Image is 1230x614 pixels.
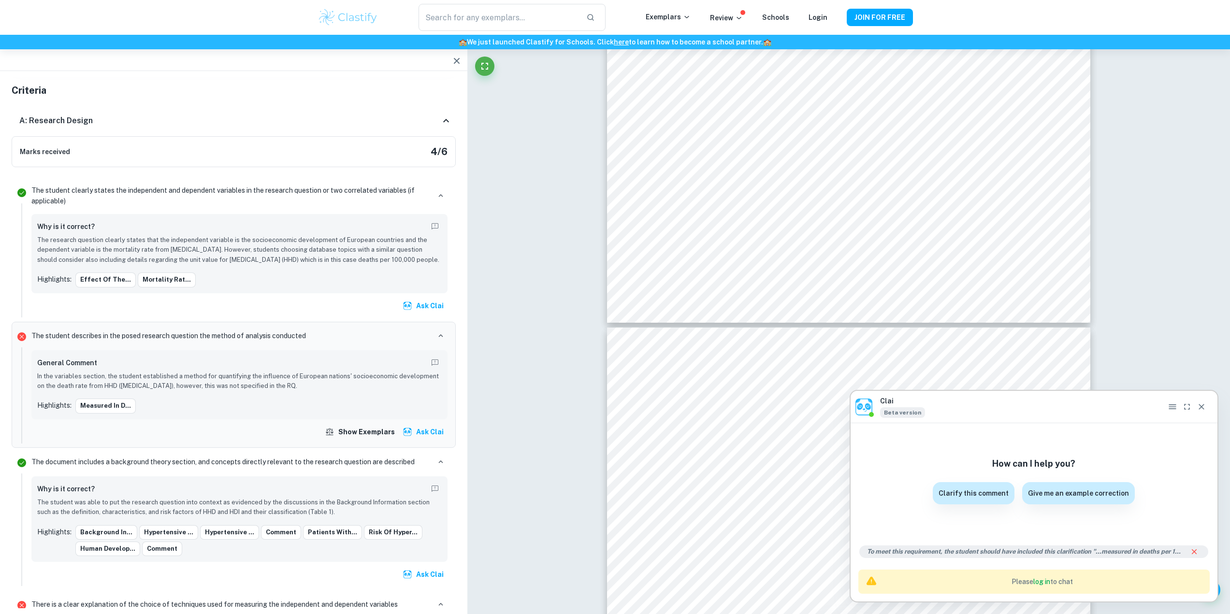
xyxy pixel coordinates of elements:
[459,38,467,46] span: 🏫
[428,356,442,370] button: Report mistake/confusion
[1180,400,1194,414] button: Fullscreen
[364,525,422,540] button: Risk of Hyper...
[867,547,1184,557] p: To meet this requirement, the student should have included this clarification "...measured in dea...
[261,525,301,540] button: Comment
[809,14,827,21] a: Login
[75,272,136,287] button: effect of the...
[403,301,412,311] img: clai.svg
[646,12,691,22] p: Exemplars
[37,498,442,517] p: The student was able to put the research question into context as evidenced by the discussions in...
[303,525,362,540] button: Patients with...
[880,396,925,406] h6: Clai
[37,484,95,494] h6: Why is it correct?
[16,187,28,199] svg: Correct
[31,185,430,206] p: The student clearly states the independent and dependent variables in the research question or tw...
[37,527,72,537] p: Highlights:
[37,371,442,391] p: In the variables section, the student established a method for quantifying the influence of Europ...
[138,272,196,287] button: mortality rat...
[2,37,1228,47] h6: We just launched Clastify for Schools. Click to learn how to become a school partner.
[16,331,28,343] svg: Incorrect
[200,525,259,540] button: Hypertensive ...
[1194,400,1209,414] button: Close
[75,542,140,556] button: Human Develop...
[710,13,743,23] p: Review
[763,38,771,46] span: 🏫
[401,297,448,314] button: Ask Clai
[880,406,925,418] div: Clai is an AI assistant and is still in beta. He might sometimes make mistakes. Feel free to cont...
[31,599,398,610] p: There is a clear explanation of the choice of techniques used for measuring the independent and d...
[12,83,456,98] h5: Criteria
[323,423,399,441] button: Show exemplars
[1188,545,1201,558] button: Close reply
[37,400,72,411] p: Highlights:
[992,457,1075,471] h6: How can I help you?
[1028,488,1129,499] h6: Give me an example correction
[1165,400,1180,414] button: Chat History
[16,600,28,611] svg: Incorrect
[847,9,913,26] button: JOIN FOR FREE
[855,399,872,415] img: clai.png
[75,525,137,540] button: Background In...
[139,525,198,540] button: Hypertensive ...
[318,8,379,27] img: Clastify logo
[20,146,70,157] h6: Marks received
[37,274,72,285] p: Highlights:
[403,427,412,437] img: clai.svg
[16,457,28,469] svg: Correct
[37,235,442,265] p: The research question clearly states that the independent variable is the socioeconomic developme...
[401,423,448,441] button: Ask Clai
[75,399,136,413] button: measured in d...
[401,566,448,583] button: Ask Clai
[880,407,925,418] span: Beta version
[428,220,442,233] button: Report mistake/confusion
[614,38,629,46] a: here
[939,488,1009,499] h6: Clarify this comment
[37,357,97,368] h6: General Comment
[31,330,306,341] p: The student describes in the posed research question the method of analysis conducted
[31,457,415,467] p: The document includes a background theory section, and concepts directly relevant to the research...
[19,115,93,127] h6: A: Research Design
[428,482,442,496] button: Report mistake/confusion
[431,144,448,159] h5: 4 / 6
[142,542,182,556] button: Comment
[762,14,789,21] a: Schools
[403,570,412,579] img: clai.svg
[12,105,456,136] div: A: Research Design
[883,576,1202,587] h6: Please to chat
[37,221,95,232] h6: Why is it correct?
[419,4,578,31] input: Search for any exemplars...
[475,57,494,76] button: Fullscreen
[1033,578,1050,585] a: log in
